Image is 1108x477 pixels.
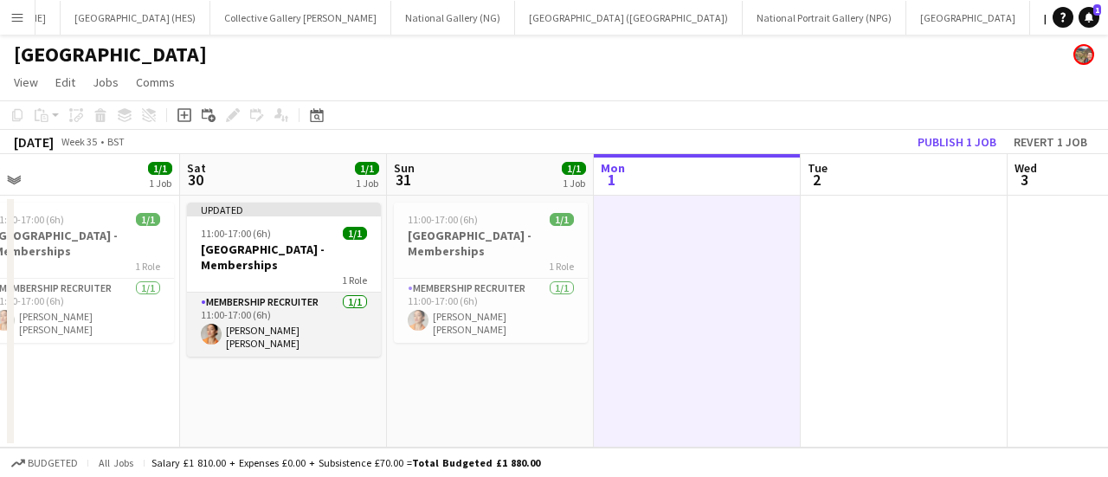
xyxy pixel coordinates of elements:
[549,260,574,273] span: 1 Role
[184,170,206,190] span: 30
[1073,44,1094,65] app-user-avatar: Alyce Paton
[408,213,478,226] span: 11:00-17:00 (6h)
[1093,4,1101,16] span: 1
[391,170,415,190] span: 31
[14,42,207,68] h1: [GEOGRAPHIC_DATA]
[57,135,100,148] span: Week 35
[394,160,415,176] span: Sun
[201,227,271,240] span: 11:00-17:00 (6h)
[93,74,119,90] span: Jobs
[14,74,38,90] span: View
[1015,160,1037,176] span: Wed
[187,160,206,176] span: Sat
[86,71,126,93] a: Jobs
[9,454,81,473] button: Budgeted
[28,457,78,469] span: Budgeted
[55,74,75,90] span: Edit
[562,162,586,175] span: 1/1
[343,227,367,240] span: 1/1
[61,1,210,35] button: [GEOGRAPHIC_DATA] (HES)
[355,162,379,175] span: 1/1
[550,213,574,226] span: 1/1
[129,71,182,93] a: Comms
[1007,131,1094,153] button: Revert 1 job
[515,1,743,35] button: [GEOGRAPHIC_DATA] ([GEOGRAPHIC_DATA])
[342,274,367,287] span: 1 Role
[210,1,391,35] button: Collective Gallery [PERSON_NAME]
[95,456,137,469] span: All jobs
[808,160,828,176] span: Tue
[743,1,906,35] button: National Portrait Gallery (NPG)
[136,74,175,90] span: Comms
[598,170,625,190] span: 1
[394,279,588,343] app-card-role: Membership Recruiter1/111:00-17:00 (6h)[PERSON_NAME] [PERSON_NAME]
[601,160,625,176] span: Mon
[107,135,125,148] div: BST
[135,260,160,273] span: 1 Role
[906,1,1030,35] button: [GEOGRAPHIC_DATA]
[149,177,171,190] div: 1 Job
[391,1,515,35] button: National Gallery (NG)
[7,71,45,93] a: View
[412,456,540,469] span: Total Budgeted £1 880.00
[1079,7,1099,28] a: 1
[394,228,588,259] h3: [GEOGRAPHIC_DATA] - Memberships
[563,177,585,190] div: 1 Job
[187,203,381,357] app-job-card: Updated11:00-17:00 (6h)1/1[GEOGRAPHIC_DATA] - Memberships1 RoleMembership Recruiter1/111:00-17:00...
[1012,170,1037,190] span: 3
[911,131,1003,153] button: Publish 1 job
[394,203,588,343] app-job-card: 11:00-17:00 (6h)1/1[GEOGRAPHIC_DATA] - Memberships1 RoleMembership Recruiter1/111:00-17:00 (6h)[P...
[187,203,381,216] div: Updated
[136,213,160,226] span: 1/1
[48,71,82,93] a: Edit
[187,242,381,273] h3: [GEOGRAPHIC_DATA] - Memberships
[151,456,540,469] div: Salary £1 810.00 + Expenses £0.00 + Subsistence £70.00 =
[356,177,378,190] div: 1 Job
[14,133,54,151] div: [DATE]
[805,170,828,190] span: 2
[187,293,381,357] app-card-role: Membership Recruiter1/111:00-17:00 (6h)[PERSON_NAME] [PERSON_NAME]
[148,162,172,175] span: 1/1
